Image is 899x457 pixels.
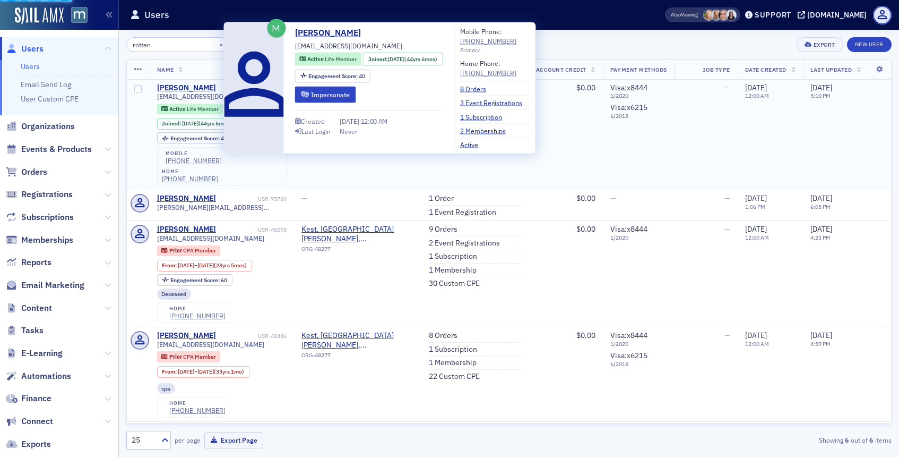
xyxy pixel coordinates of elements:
time: 4:59 PM [810,340,831,348]
a: 2 Memberships [460,125,514,135]
span: Life Member [325,55,357,63]
span: [DATE] [178,368,194,375]
span: Subscriptions [21,211,74,223]
span: CPA Member [183,247,216,254]
span: Registrations [21,189,73,200]
a: View Homepage [64,7,88,25]
div: From: 1989-07-31 00:00:00 [157,366,249,378]
a: [PERSON_NAME] [157,83,216,93]
a: Prior CPA Member [161,247,215,254]
span: [EMAIL_ADDRESS][DOMAIN_NAME] [295,41,402,50]
span: Date Created [745,66,786,73]
span: [DATE] [197,261,214,269]
div: Joined: 1981-01-22 00:00:00 [157,118,237,130]
div: mobile [166,150,222,157]
span: — [724,83,730,92]
div: cpa [157,383,176,394]
a: [PHONE_NUMBER] [169,312,226,320]
time: 1:06 PM [745,203,765,210]
span: From : [162,368,178,375]
span: [EMAIL_ADDRESS][DOMAIN_NAME] [157,92,264,100]
a: 1 Subscription [460,112,510,121]
time: 12:00 AM [745,340,769,348]
a: Memberships [6,234,73,246]
div: home [169,306,226,312]
a: [PERSON_NAME] [157,194,216,204]
span: 12:00 AM [361,117,388,125]
time: 4:23 PM [810,234,831,241]
span: Memberships [21,234,73,246]
span: Katie Foo [718,10,729,21]
span: Emily Trott [711,10,722,21]
a: Registrations [6,189,73,200]
span: [DATE] [197,368,214,375]
div: Also [671,11,681,18]
time: 12:00 AM [745,92,769,99]
span: [EMAIL_ADDRESS][DOMAIN_NAME] [157,341,264,349]
span: Visa : x6215 [610,103,647,112]
span: Visa : x6215 [610,351,647,360]
div: [DOMAIN_NAME] [807,10,867,20]
img: SailAMX [15,7,64,24]
span: [DATE] [810,224,832,234]
span: $0.00 [576,224,595,234]
div: 25 [132,435,155,446]
span: Profile [873,6,892,24]
h1: Users [144,9,169,21]
div: [PERSON_NAME] [157,331,216,341]
a: 1 Event Registration [429,208,496,217]
div: Deceased [157,289,192,299]
div: Prior: Prior: CPA Member [157,351,221,362]
span: Joined : [162,120,182,127]
a: Users [21,62,40,71]
div: Primary [460,46,530,54]
div: [PHONE_NUMBER] [166,157,222,165]
div: Active: Active: Life Member [157,104,223,114]
span: Viewing [671,11,698,19]
time: 6:05 PM [810,203,831,210]
span: Engagement Score : [308,72,359,79]
span: [DATE] [745,331,767,340]
span: Prior [169,353,183,360]
span: — [610,193,616,203]
a: 8 Orders [429,331,457,341]
span: Finance [21,393,51,404]
div: USR-48446 [218,333,287,340]
a: 2 Event Registrations [429,239,500,248]
div: home [169,400,226,407]
label: per page [175,435,201,445]
a: User Custom CPE [21,94,79,104]
span: — [724,193,730,203]
span: Orders [21,166,47,178]
a: Kest, [GEOGRAPHIC_DATA][PERSON_NAME], [GEOGRAPHIC_DATA] [301,331,414,350]
span: Visa : x8444 [610,224,647,234]
span: [DATE] [340,117,361,125]
a: 1 Membership [429,358,477,368]
div: USR-75780 [218,196,287,202]
span: [DATE] [810,331,832,340]
button: [DOMAIN_NAME] [798,11,870,19]
a: [PERSON_NAME] [157,225,216,234]
a: 1 Order [429,194,454,204]
a: Active Life Member [299,55,356,63]
span: Exports [21,438,51,450]
a: Finance [6,393,51,404]
a: [PHONE_NUMBER] [460,36,516,46]
span: Prior [169,247,183,254]
strong: 6 [843,435,851,445]
strong: 6 [868,435,875,445]
span: $0.00 [576,193,595,203]
span: CPA Member [183,353,216,360]
span: Email Marketing [21,280,84,291]
a: 1 Subscription [429,345,477,354]
span: Payment Methods [610,66,667,73]
div: Home Phone: [460,58,516,78]
a: Email Send Log [21,80,71,89]
div: – (23yrs 5mos) [178,262,247,269]
a: Active Life Member [161,105,218,112]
